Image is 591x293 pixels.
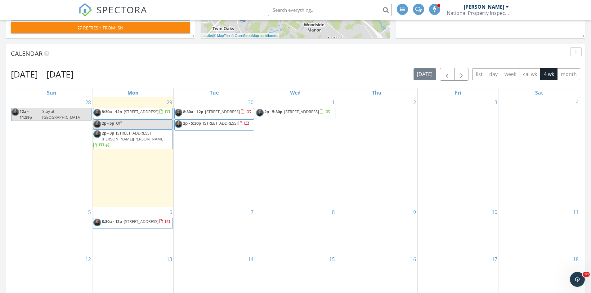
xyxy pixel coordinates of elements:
[447,10,509,16] div: National Property Inspections/Lowcountry
[201,33,279,38] div: |
[231,34,278,38] a: © OpenStreetMap contributors
[11,22,190,33] button: Refresh from ISN
[126,88,140,97] a: Monday
[183,109,252,114] a: 8:30a - 12p [STREET_ADDRESS]
[331,97,336,107] a: Go to October 1, 2025
[84,97,92,107] a: Go to September 28, 2025
[11,108,19,116] img: npi_headshot.jpg
[46,88,58,97] a: Sunday
[208,88,220,97] a: Tuesday
[454,88,463,97] a: Friday
[203,120,238,126] span: [STREET_ADDRESS]
[570,272,585,287] iframe: Intercom live chat
[540,68,557,80] button: 4 wk
[499,97,580,207] td: Go to October 4, 2025
[93,219,101,226] img: npi_headshot.jpg
[11,49,43,58] span: Calendar
[116,120,122,126] span: Off
[203,34,213,38] a: Leaflet
[255,207,336,254] td: Go to October 8, 2025
[256,109,264,117] img: npi_headshot.jpg
[183,120,201,126] span: 2p - 5:30p
[11,68,74,80] h2: [DATE] – [DATE]
[174,108,254,119] a: 8:30a - 12p [STREET_ADDRESS]
[255,97,336,207] td: Go to October 1, 2025
[264,109,282,114] span: 2p - 5:30p
[490,254,499,264] a: Go to October 17, 2025
[440,68,454,81] button: Previous
[417,207,499,254] td: Go to October 10, 2025
[412,97,417,107] a: Go to October 2, 2025
[175,109,182,117] img: npi_headshot.jpg
[93,130,101,138] img: npi_headshot.jpg
[93,129,173,149] a: 2p - 3p [STREET_ADDRESS][PERSON_NAME][PERSON_NAME]
[572,254,580,264] a: Go to October 18, 2025
[93,120,101,128] img: npi_headshot.jpg
[520,68,541,80] button: cal wk
[92,97,174,207] td: Go to September 29, 2025
[11,207,92,254] td: Go to October 5, 2025
[168,207,173,217] a: Go to October 6, 2025
[102,120,114,126] span: 2p - 5p
[102,130,164,142] span: [STREET_ADDRESS][PERSON_NAME][PERSON_NAME]
[87,207,92,217] a: Go to October 5, 2025
[78,8,147,21] a: SPECTORA
[583,272,590,277] span: 10
[268,4,392,16] input: Search everything...
[84,254,92,264] a: Go to October 12, 2025
[328,254,336,264] a: Go to October 15, 2025
[557,68,580,80] button: month
[11,97,92,207] td: Go to September 28, 2025
[124,219,159,224] span: [STREET_ADDRESS]
[93,108,173,119] a: 8:30a - 12p [STREET_ADDRESS]
[454,68,469,81] button: Next
[493,97,499,107] a: Go to October 3, 2025
[331,207,336,217] a: Go to October 8, 2025
[214,34,231,38] a: © MapTiler
[464,4,504,10] div: [PERSON_NAME]
[93,218,173,229] a: 8:30a - 12p [STREET_ADDRESS]
[247,97,255,107] a: Go to September 30, 2025
[174,97,255,207] td: Go to September 30, 2025
[165,97,173,107] a: Go to September 29, 2025
[336,97,417,207] td: Go to October 2, 2025
[183,120,249,126] a: 2p - 5:30p [STREET_ADDRESS]
[124,109,159,114] span: [STREET_ADDRESS]
[575,97,580,107] a: Go to October 4, 2025
[93,109,101,117] img: npi_headshot.jpg
[472,68,486,80] button: list
[165,254,173,264] a: Go to October 13, 2025
[19,108,41,121] span: 12a - 11:59p
[16,24,185,31] div: Refresh from ISN
[501,68,520,80] button: week
[486,68,501,80] button: day
[371,88,383,97] a: Thursday
[183,109,203,114] span: 8:30a - 12p
[78,3,92,17] img: The Best Home Inspection Software - Spectora
[102,109,170,114] a: 8:30a - 12p [STREET_ADDRESS]
[414,68,436,80] button: [DATE]
[174,207,255,254] td: Go to October 7, 2025
[499,207,580,254] td: Go to October 11, 2025
[102,130,114,136] span: 2p - 3p
[289,88,302,97] a: Wednesday
[336,207,417,254] td: Go to October 9, 2025
[417,97,499,207] td: Go to October 3, 2025
[42,109,81,120] span: Stay at [GEOGRAPHIC_DATA]
[490,207,499,217] a: Go to October 10, 2025
[92,207,174,254] td: Go to October 6, 2025
[249,207,255,217] a: Go to October 7, 2025
[96,3,147,16] span: SPECTORA
[409,254,417,264] a: Go to October 16, 2025
[93,130,164,148] a: 2p - 3p [STREET_ADDRESS][PERSON_NAME][PERSON_NAME]
[102,219,170,224] a: 8:30a - 12p [STREET_ADDRESS]
[205,109,240,114] span: [STREET_ADDRESS]
[174,119,254,131] a: 2p - 5:30p [STREET_ADDRESS]
[264,109,331,114] a: 2p - 5:30p [STREET_ADDRESS]
[102,109,122,114] span: 8:30a - 12p
[412,207,417,217] a: Go to October 9, 2025
[256,108,335,119] a: 2p - 5:30p [STREET_ADDRESS]
[284,109,319,114] span: [STREET_ADDRESS]
[572,207,580,217] a: Go to October 11, 2025
[534,88,544,97] a: Saturday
